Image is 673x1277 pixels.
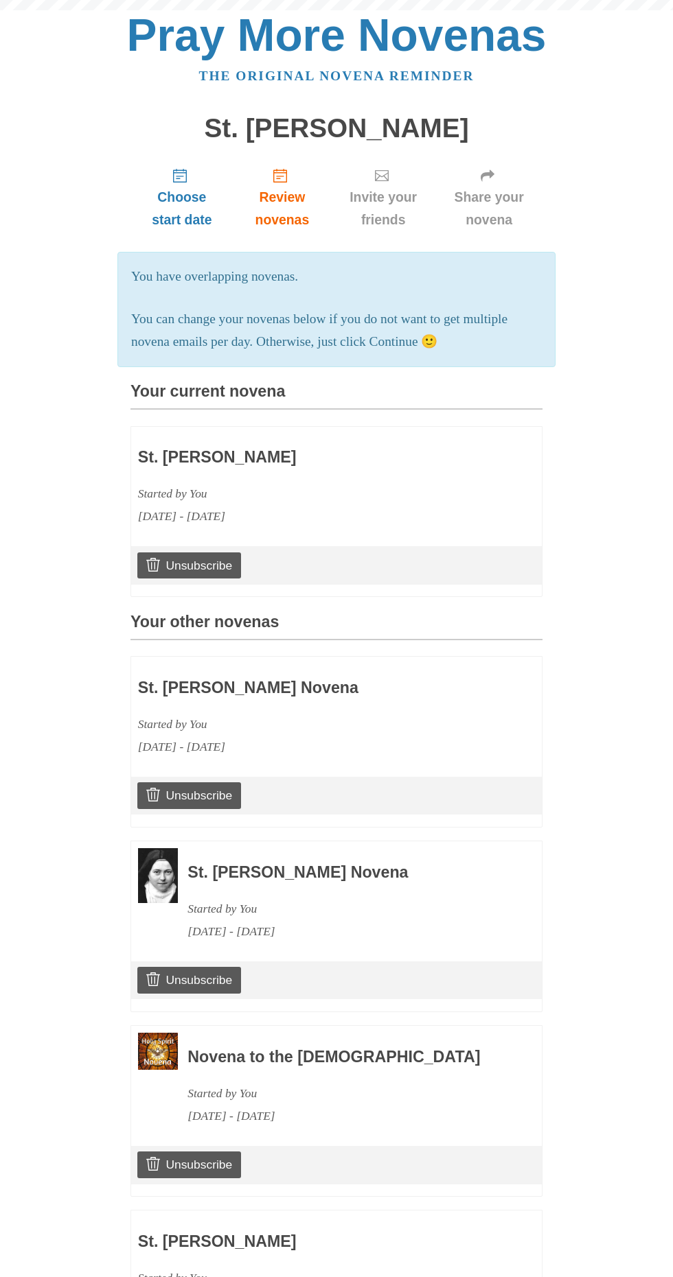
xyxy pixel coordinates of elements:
div: [DATE] - [DATE] [187,920,505,943]
div: Started by You [187,1082,505,1105]
a: Share your novena [435,156,543,238]
a: Choose start date [130,156,233,238]
span: Invite your friends [345,186,422,231]
h3: Your other novenas [130,613,543,640]
div: Started by You [187,898,505,920]
h3: Novena to the [DEMOGRAPHIC_DATA] [187,1048,505,1066]
h3: St. [PERSON_NAME] [138,449,455,467]
div: Started by You [138,482,455,505]
a: Invite your friends [331,156,435,238]
a: Review novenas [233,156,331,238]
a: Pray More Novenas [127,10,547,60]
div: Started by You [138,713,455,736]
a: Unsubscribe [137,1151,241,1178]
span: Share your novena [449,186,529,231]
h3: St. [PERSON_NAME] Novena [138,679,455,697]
img: Novena image [138,1033,178,1070]
a: Unsubscribe [137,967,241,993]
p: You can change your novenas below if you do not want to get multiple novena emails per day. Other... [131,308,542,353]
p: You have overlapping novenas. [131,266,542,288]
h3: St. [PERSON_NAME] Novena [187,864,505,882]
a: Unsubscribe [137,782,241,808]
div: [DATE] - [DATE] [138,505,455,528]
h3: Your current novena [130,383,543,410]
div: [DATE] - [DATE] [187,1105,505,1127]
a: Unsubscribe [137,552,241,578]
span: Review novenas [247,186,317,231]
a: The original novena reminder [199,69,475,83]
h3: St. [PERSON_NAME] [138,1233,455,1251]
span: Choose start date [144,186,220,231]
img: Novena image [138,848,178,903]
h1: St. [PERSON_NAME] [130,114,543,143]
div: [DATE] - [DATE] [138,736,455,758]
